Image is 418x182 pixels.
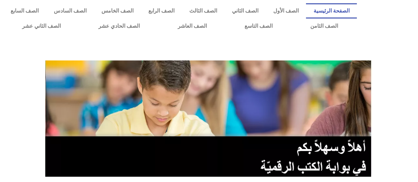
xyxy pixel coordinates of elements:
a: الصف الثاني عشر [3,18,80,34]
a: الصف العاشر [159,18,226,34]
a: الصف السابع [3,3,46,18]
a: الصف الرابع [141,3,182,18]
a: الصف الثامن [291,18,357,34]
a: الصف الأول [266,3,306,18]
a: الصف التاسع [226,18,291,34]
a: الصف الثالث [182,3,224,18]
a: الصف الثاني [224,3,266,18]
a: الصفحة الرئيسية [306,3,357,18]
a: الصف الخامس [94,3,141,18]
a: الصف الحادي عشر [80,18,159,34]
a: الصف السادس [46,3,94,18]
